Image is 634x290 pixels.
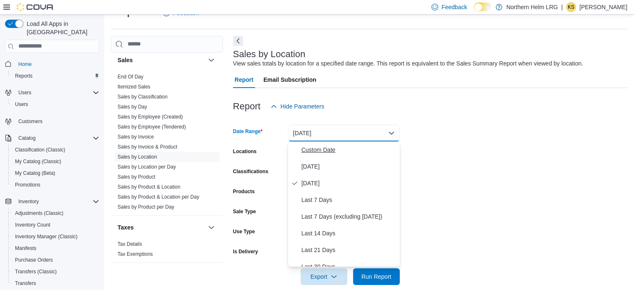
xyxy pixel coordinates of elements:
span: Tax Details [118,241,142,247]
span: Sales by Product & Location [118,184,180,190]
button: Users [8,98,103,110]
span: Transfers [12,278,99,288]
button: Customers [2,115,103,127]
span: Last 14 Days [301,228,396,238]
span: [DATE] [301,178,396,188]
span: Email Subscription [263,71,316,88]
span: Sales by Employee (Created) [118,113,183,120]
button: Catalog [2,132,103,144]
span: Home [18,61,32,68]
a: Customers [15,116,46,126]
span: Custom Date [301,145,396,155]
span: KS [568,2,574,12]
button: Reports [8,70,103,82]
div: Select listbox [288,141,400,267]
button: [DATE] [288,125,400,141]
button: Hide Parameters [267,98,328,115]
a: Sales by Product per Day [118,204,174,210]
button: Users [2,87,103,98]
a: Sales by Day [118,104,147,110]
span: Inventory [15,197,99,207]
div: Taxes [111,239,223,262]
a: Itemized Sales [118,84,150,90]
span: My Catalog (Classic) [12,156,99,166]
a: Sales by Employee (Created) [118,114,183,120]
a: Sales by Product & Location [118,184,180,190]
span: Sales by Classification [118,93,168,100]
a: Inventory Count [12,220,54,230]
span: Transfers (Classic) [12,267,99,277]
button: Purchase Orders [8,254,103,266]
a: Promotions [12,180,44,190]
span: Sales by Invoice & Product [118,144,177,150]
p: | [561,2,563,12]
span: My Catalog (Beta) [12,168,99,178]
span: Manifests [15,245,36,252]
img: Cova [17,3,54,11]
span: Promotions [15,182,40,188]
button: Promotions [8,179,103,191]
span: Sales by Product & Location per Day [118,194,199,200]
a: Sales by Location [118,154,157,160]
span: Catalog [18,135,35,141]
button: Manifests [8,242,103,254]
button: Next [233,36,243,46]
span: Run Report [361,272,391,281]
button: Adjustments (Classic) [8,207,103,219]
a: Inventory Manager (Classic) [12,232,81,242]
button: Transfers (Classic) [8,266,103,277]
span: Inventory Manager (Classic) [15,233,78,240]
span: Last 7 Days (excluding [DATE]) [301,212,396,222]
div: Katrina Sirota [566,2,576,12]
span: Last 7 Days [301,195,396,205]
a: Purchase Orders [12,255,56,265]
span: Customers [18,118,43,125]
span: Last 21 Days [301,245,396,255]
span: Sales by Location per Day [118,164,176,170]
button: Run Report [353,268,400,285]
label: Is Delivery [233,248,258,255]
span: Inventory Count [15,222,50,228]
span: Users [12,99,99,109]
a: Sales by Location per Day [118,164,176,170]
button: Users [15,88,35,98]
span: Sales by Product per Day [118,204,174,210]
span: My Catalog (Beta) [15,170,55,177]
input: Dark Mode [474,3,491,11]
span: Customers [15,116,99,126]
label: Locations [233,148,257,155]
p: Northern Helm LRG [506,2,558,12]
span: Sales by Day [118,103,147,110]
button: Inventory [2,196,103,207]
span: Catalog [15,133,99,143]
button: My Catalog (Classic) [8,156,103,167]
span: Reports [12,71,99,81]
span: Tax Exemptions [118,251,153,257]
a: Adjustments (Classic) [12,208,67,218]
a: Sales by Invoice [118,134,154,140]
span: Feedback [441,3,467,11]
h3: Sales [118,56,133,64]
a: Home [15,59,35,69]
span: Reports [15,73,33,79]
span: End Of Day [118,73,143,80]
button: Home [2,58,103,70]
span: Users [15,88,99,98]
a: End Of Day [118,74,143,80]
label: Date Range [233,128,263,135]
a: Sales by Invoice & Product [118,144,177,150]
a: Tax Details [118,241,142,247]
a: Transfers (Classic) [12,267,60,277]
button: Inventory [15,197,42,207]
button: Export [301,268,347,285]
button: Sales [206,55,216,65]
span: Transfers (Classic) [15,268,57,275]
span: Last 30 Days [301,262,396,272]
span: Inventory Count [12,220,99,230]
span: Load All Apps in [GEOGRAPHIC_DATA] [23,20,99,36]
span: Hide Parameters [281,102,324,111]
button: Inventory Manager (Classic) [8,231,103,242]
a: Manifests [12,243,40,253]
span: Sales by Location [118,154,157,160]
a: Sales by Employee (Tendered) [118,124,186,130]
